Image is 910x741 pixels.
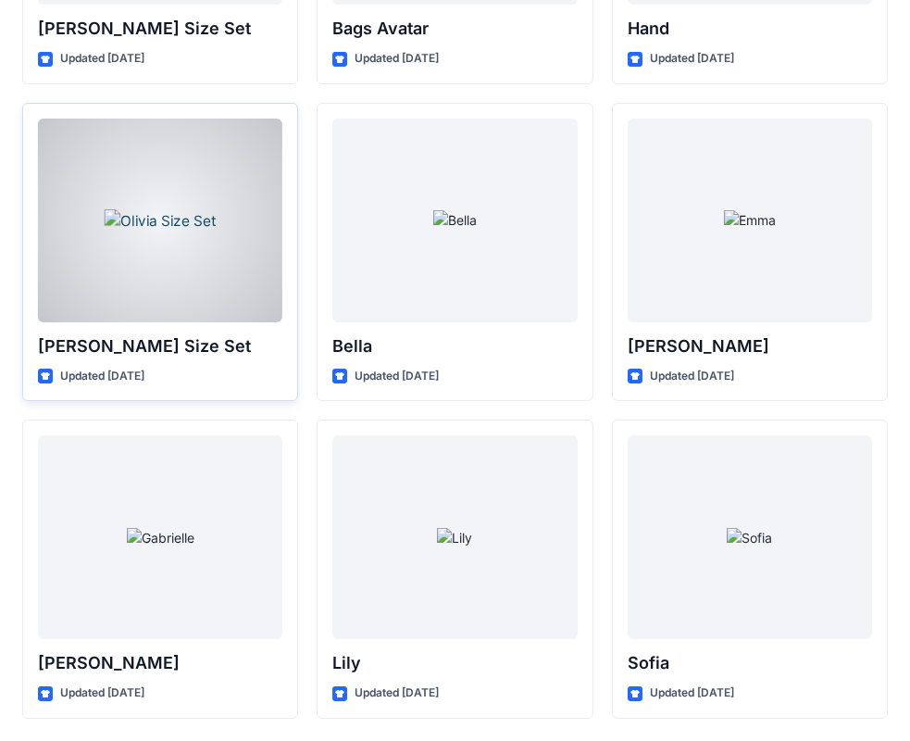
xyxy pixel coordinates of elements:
p: Sofia [628,650,872,676]
p: Bella [332,333,577,359]
p: [PERSON_NAME] Size Set [38,16,282,42]
p: [PERSON_NAME] [38,650,282,676]
p: Updated [DATE] [650,367,734,386]
p: Updated [DATE] [60,684,144,703]
p: Updated [DATE] [60,49,144,69]
p: Lily [332,650,577,676]
p: [PERSON_NAME] Size Set [38,333,282,359]
p: Hand [628,16,872,42]
a: Olivia Size Set [38,119,282,322]
a: Emma [628,119,872,322]
p: Updated [DATE] [650,684,734,703]
p: Updated [DATE] [60,367,144,386]
a: Bella [332,119,577,322]
a: Gabrielle [38,435,282,639]
p: Bags Avatar [332,16,577,42]
a: Lily [332,435,577,639]
p: Updated [DATE] [355,367,439,386]
p: [PERSON_NAME] [628,333,872,359]
p: Updated [DATE] [650,49,734,69]
p: Updated [DATE] [355,684,439,703]
p: Updated [DATE] [355,49,439,69]
a: Sofia [628,435,872,639]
